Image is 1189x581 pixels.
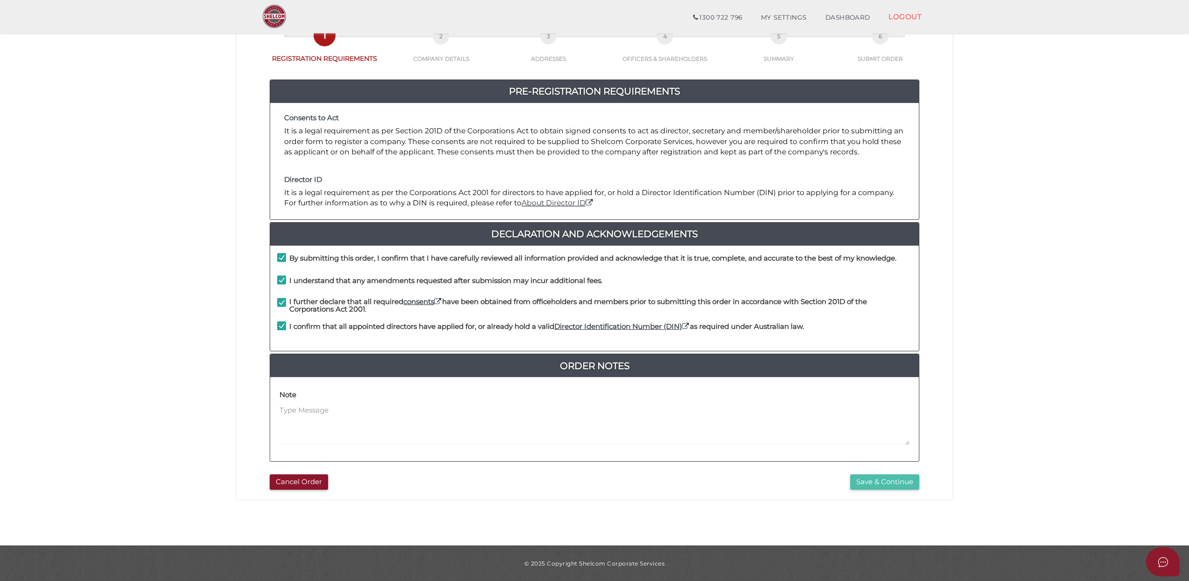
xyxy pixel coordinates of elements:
[289,298,912,313] h4: I further declare that all required have been obtained from officeholders and members prior to su...
[389,38,494,63] a: 2COMPANY DETAILS
[289,277,602,285] h4: I understand that any amendments requested after submission may incur additional fees.
[872,28,888,44] span: 6
[284,126,905,157] p: It is a legal requirement as per Section 201D of the Corporations Act to obtain signed consents t...
[433,28,449,44] span: 2
[816,8,880,27] a: DASHBOARD
[494,38,603,63] a: 3ADDRESSES
[879,7,931,26] a: LOGOUT
[850,474,919,490] button: Save & Continue
[554,322,690,331] a: Director Identification Number (DIN)
[1146,547,1180,576] button: Open asap
[284,176,905,184] h4: Director ID
[316,27,333,44] span: 1
[603,38,727,63] a: 4OFFICERS & SHAREHOLDERS
[270,358,919,373] a: Order Notes
[540,28,557,44] span: 3
[752,8,816,27] a: MY SETTINGS
[279,391,296,399] h4: Note
[270,84,919,99] a: Pre-Registration Requirements
[771,28,787,44] span: 5
[727,38,832,63] a: 5SUMMARY
[831,38,929,63] a: 6SUBMIT ORDER
[244,559,945,567] div: © 2025 Copyright Shelcom Corporate Services
[284,114,905,122] h4: Consents to Act
[270,226,919,241] a: Declaration And Acknowledgements
[260,37,389,63] a: 1REGISTRATION REQUIREMENTS
[289,323,804,331] h4: I confirm that all appointed directors have applied for, or already hold a valid as required unde...
[522,198,594,207] a: About Director ID
[289,254,896,262] h4: By submitting this order, I confirm that I have carefully reviewed all information provided and a...
[657,28,673,44] span: 4
[270,474,328,490] button: Cancel Order
[403,297,442,306] a: consents
[284,188,905,209] p: It is a legal requirement as per the Corporations Act 2001 for directors to have applied for, or ...
[684,8,752,27] a: 1300 722 796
